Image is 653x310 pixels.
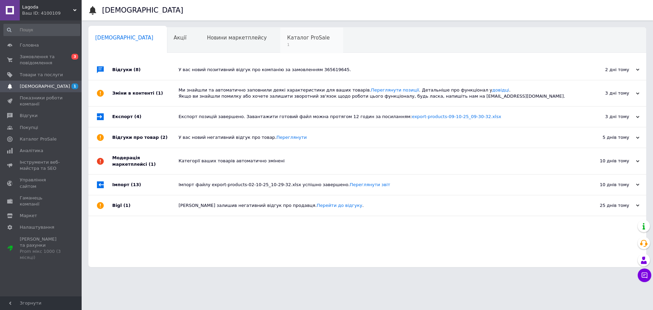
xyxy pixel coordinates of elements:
span: Покупці [20,125,38,131]
span: 1 [287,42,330,47]
span: Каталог ProSale [20,136,56,142]
div: 3 дні тому [571,90,639,96]
span: (1) [149,162,156,167]
span: [DEMOGRAPHIC_DATA] [20,83,70,89]
div: Prom мікс 1000 (3 місяці) [20,248,63,261]
div: 5 днів тому [571,134,639,141]
span: Акції [174,35,187,41]
span: Новини маркетплейсу [207,35,267,41]
div: Імпорт файлу export-products-02-10-25_10-29-32.xlsx успішно завершено. [179,182,571,188]
input: Пошук [3,24,80,36]
span: Каталог ProSale [287,35,330,41]
span: (2) [161,135,168,140]
span: Показники роботи компанії [20,95,63,107]
span: Налаштування [20,224,54,230]
a: Переглянути позиції [371,87,419,93]
span: Товари та послуги [20,72,63,78]
span: Управління сайтом [20,177,63,189]
div: Bigl [112,195,179,216]
div: У вас новий негативний відгук про товар. [179,134,571,141]
div: 10 днів тому [571,182,639,188]
span: (1) [123,203,131,208]
div: Експорт позицій завершено. Завантажити готовий файл можна протягом 12 годин за посиланням: [179,114,571,120]
div: Відгуки про товар [112,127,179,148]
span: (8) [134,67,141,72]
div: Зміни в контенті [112,80,179,106]
div: Відгуки [112,60,179,80]
span: [PERSON_NAME] та рахунки [20,236,63,261]
a: довідці [492,87,509,93]
span: Відгуки [20,113,37,119]
div: У вас новий позитивний відгук про компанію за замовленням 365619645. [179,67,571,73]
div: Ми знайшли та автоматично заповнили деякі характеристики для ваших товарів. . Детальніше про функ... [179,87,571,99]
span: Гаманець компанії [20,195,63,207]
a: Переглянути звіт [350,182,390,187]
span: Аналітика [20,148,43,154]
span: Замовлення та повідомлення [20,54,63,66]
div: 3 дні тому [571,114,639,120]
div: Експорт [112,107,179,127]
span: Маркет [20,213,37,219]
div: [PERSON_NAME] залишив негативний відгук про продавця. . [179,202,571,209]
span: (4) [134,114,141,119]
div: Категорії ваших товарів автоматично змінені [179,158,571,164]
a: export-products-09-10-25_09-30-32.xlsx [412,114,501,119]
a: Переглянути [277,135,307,140]
span: (1) [156,91,163,96]
div: Ваш ID: 4100109 [22,10,82,16]
span: (13) [131,182,141,187]
a: Перейти до відгуку [317,203,362,208]
span: 3 [71,54,78,60]
span: Lagoda [22,4,73,10]
h1: [DEMOGRAPHIC_DATA] [102,6,183,14]
button: Чат з покупцем [638,268,651,282]
div: Імпорт [112,175,179,195]
span: [DEMOGRAPHIC_DATA] [95,35,153,41]
div: 10 днів тому [571,158,639,164]
span: Головна [20,42,39,48]
div: 2 дні тому [571,67,639,73]
span: 1 [71,83,78,89]
div: Модерація маркетплейсі [112,148,179,174]
div: 25 днів тому [571,202,639,209]
span: Інструменти веб-майстра та SEO [20,159,63,172]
